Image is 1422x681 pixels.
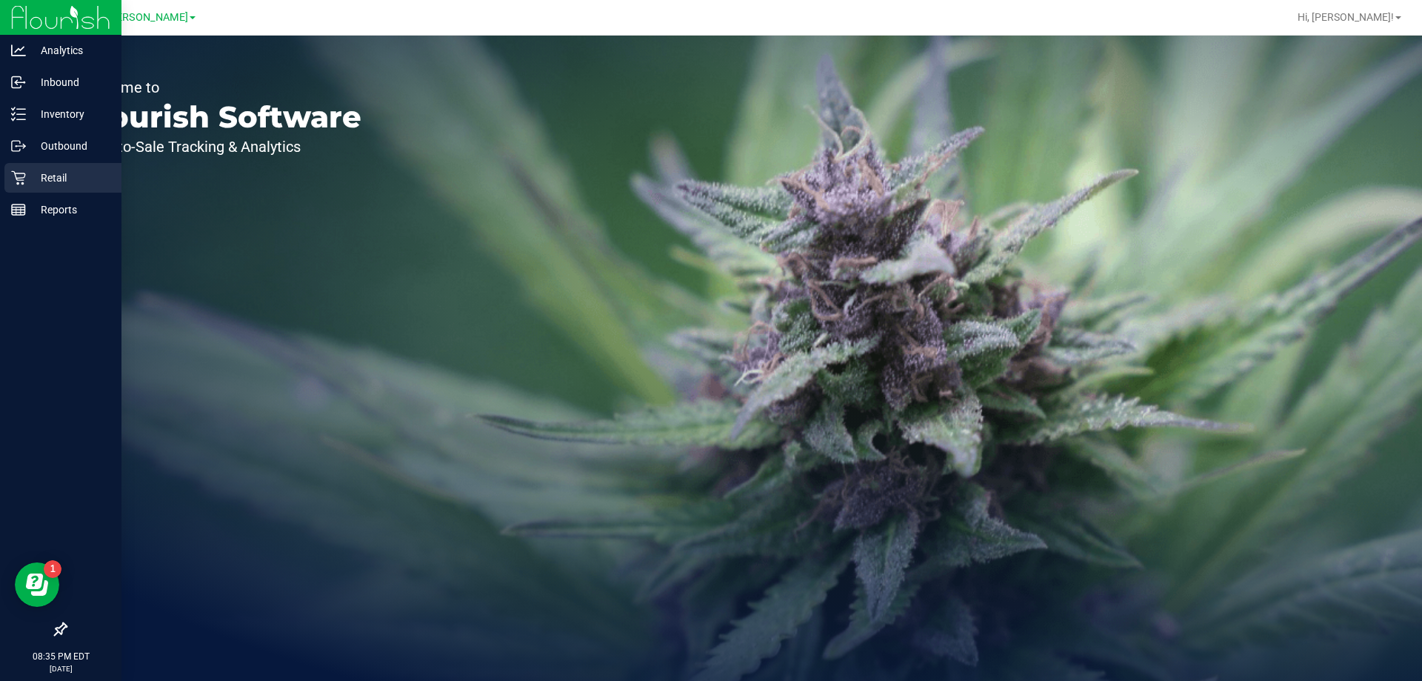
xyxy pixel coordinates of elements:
[26,41,115,59] p: Analytics
[11,43,26,58] inline-svg: Analytics
[1298,11,1394,23] span: Hi, [PERSON_NAME]!
[11,107,26,122] inline-svg: Inventory
[11,139,26,153] inline-svg: Outbound
[11,75,26,90] inline-svg: Inbound
[7,663,115,674] p: [DATE]
[80,80,361,95] p: Welcome to
[80,139,361,154] p: Seed-to-Sale Tracking & Analytics
[26,201,115,219] p: Reports
[11,202,26,217] inline-svg: Reports
[26,73,115,91] p: Inbound
[26,105,115,123] p: Inventory
[26,169,115,187] p: Retail
[11,170,26,185] inline-svg: Retail
[44,560,61,578] iframe: Resource center unread badge
[26,137,115,155] p: Outbound
[7,650,115,663] p: 08:35 PM EDT
[15,562,59,607] iframe: Resource center
[80,102,361,132] p: Flourish Software
[107,11,188,24] span: [PERSON_NAME]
